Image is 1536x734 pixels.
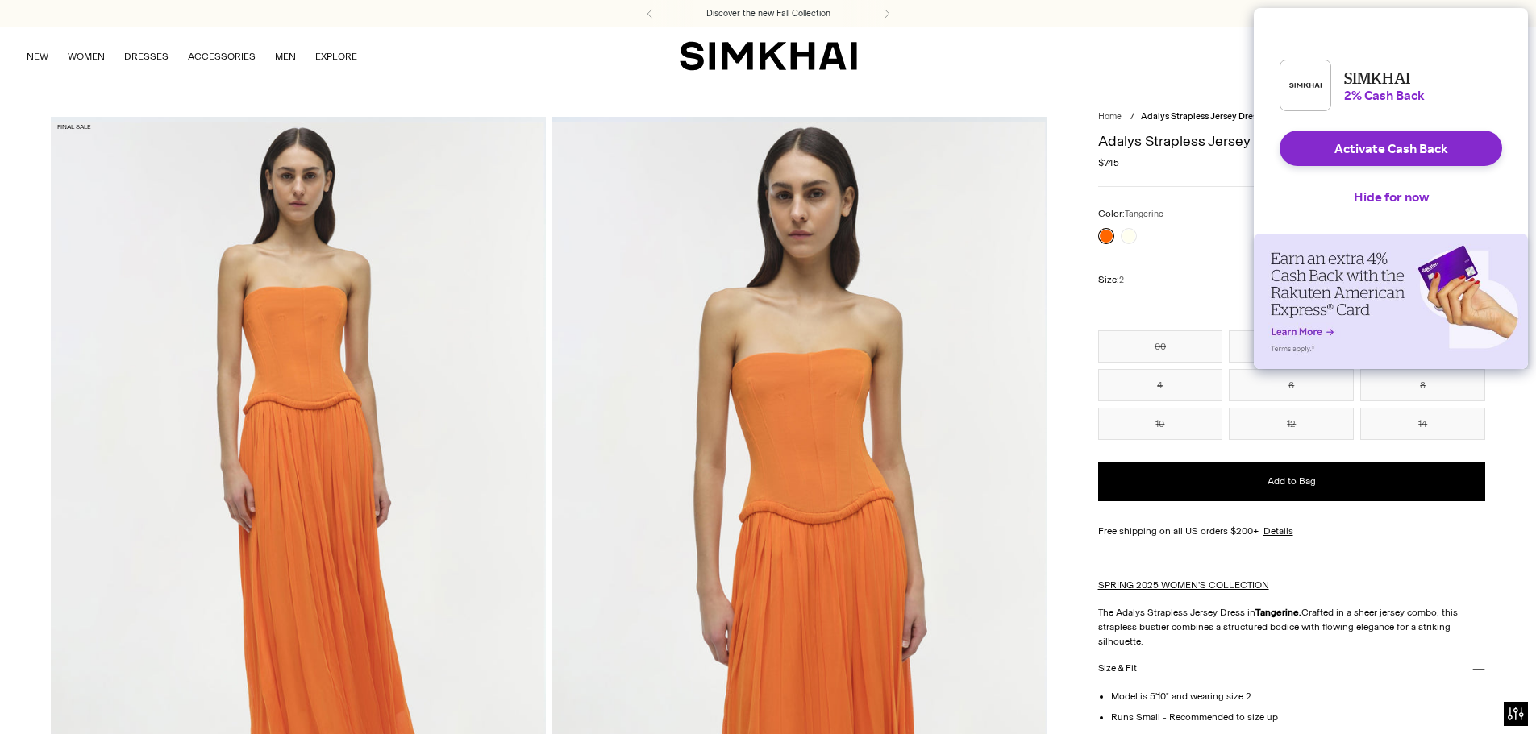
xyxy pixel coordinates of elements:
div: Free shipping on all US orders $200+ [1098,524,1486,538]
span: Add to Bag [1268,475,1316,488]
label: Size: [1098,272,1124,288]
button: 8 [1360,369,1485,401]
span: Tangerine [1125,209,1163,219]
li: Model is 5'10" and wearing size 2 [1111,689,1486,703]
button: 12 [1229,408,1354,440]
a: DRESSES [124,39,169,74]
a: WOMEN [68,39,105,74]
h1: Adalys Strapless Jersey Dress [1098,134,1486,148]
p: The Adalys Strapless Jersey Dress in Crafted in a sheer jersey combo, this strapless bustier comb... [1098,605,1486,649]
nav: breadcrumbs [1098,110,1486,124]
span: $745 [1098,156,1119,170]
button: Size & Fit [1098,649,1486,690]
h3: Size & Fit [1098,663,1137,674]
div: / [1130,110,1134,124]
a: Details [1263,524,1293,538]
button: 6 [1229,369,1354,401]
button: 14 [1360,408,1485,440]
a: SIMKHAI [680,40,857,72]
label: Color: [1098,206,1163,222]
a: Home [1098,111,1122,122]
button: 10 [1098,408,1223,440]
span: Adalys Strapless Jersey Dress [1141,111,1261,122]
a: NEW [27,39,48,74]
button: 00 [1098,330,1223,363]
a: ACCESSORIES [188,39,256,74]
a: Discover the new Fall Collection [706,7,830,20]
a: MEN [275,39,296,74]
a: SPRING 2025 WOMEN'S COLLECTION [1098,579,1269,591]
button: 4 [1098,369,1223,401]
strong: Tangerine. [1255,607,1301,618]
button: 0 [1229,330,1354,363]
a: EXPLORE [315,39,357,74]
button: Add to Bag [1098,462,1486,501]
li: Runs Small - Recommended to size up [1111,710,1486,724]
span: 2 [1119,275,1124,285]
